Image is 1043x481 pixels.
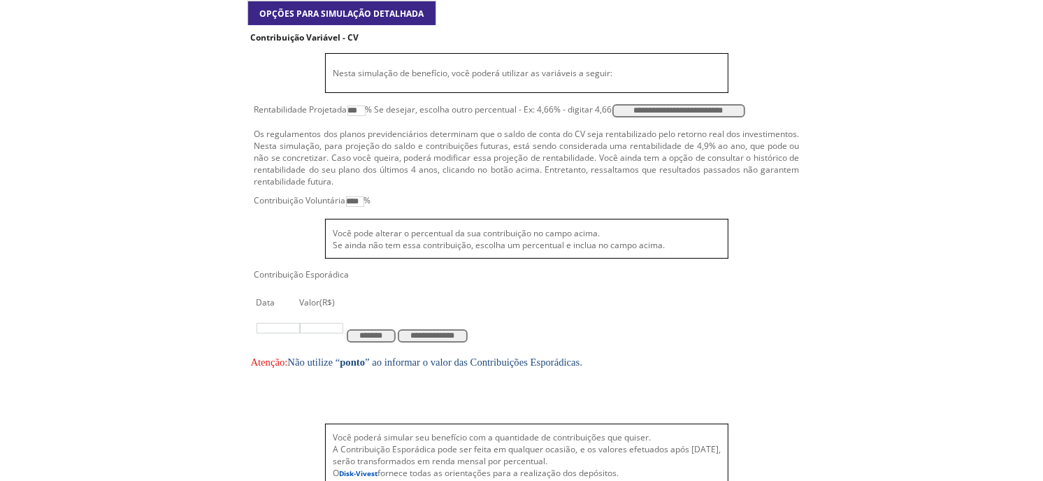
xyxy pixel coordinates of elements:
[340,357,365,368] strong: ponto
[251,262,803,287] td: Contribuição Esporádica
[333,239,721,251] div: Se ainda não tem essa contribuição, escolha um percentual e inclua no campo acima.
[251,357,583,368] span: Não utilize “ ” ao informar o valor das Contribuições Esporádicas.
[251,100,803,124] td: Rentabilidade Projetada % Se desejar, escolha outro percentual - Ex: 4,66% - digitar 4,66
[247,25,807,50] td: Contribuição Variável - CV
[339,468,377,478] a: Disk-Vivest
[251,191,803,215] td: Contribuição Voluntária %
[333,467,721,479] div: O fornece todas as orientações para a realização dos depósitos.
[333,443,721,467] div: A Contribuição Esporádica pode ser feita em qualquer ocasião, e os valores efetuados após [DATE],...
[333,67,721,79] div: Nesta simulação de benefício, você poderá utilizar as variáveis a seguir:
[247,1,436,25] div: OPÇÕES PARA SIMULAÇÃO DETALHADA
[251,357,288,368] font: Atenção:
[251,124,803,191] td: Os regulamentos dos planos previdenciários determinam que o saldo de conta do CV seja rentabiliza...
[257,290,300,315] td: Data
[333,431,721,443] div: Você poderá simular seu benefício com a quantidade de contribuições que quiser.
[333,227,721,239] div: Você pode alterar o percentual da sua contribuição no campo acima.
[300,290,343,315] td: Valor(R$)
